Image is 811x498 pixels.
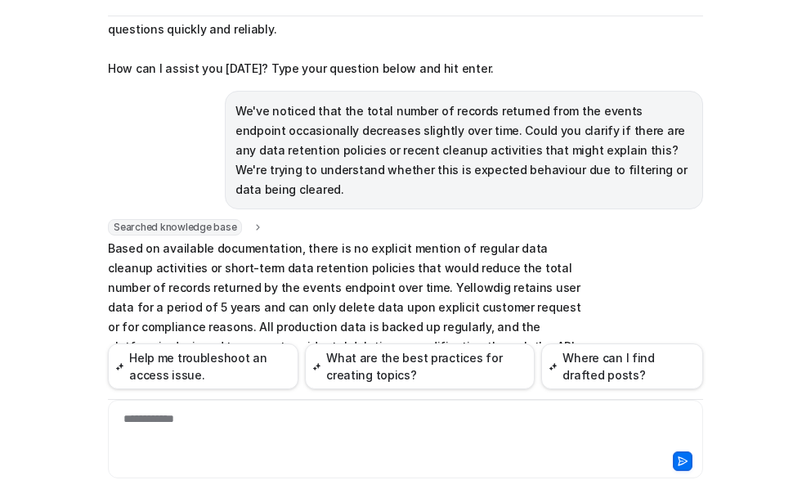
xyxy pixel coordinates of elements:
[305,343,535,389] button: What are the best practices for creating topics?
[541,343,703,389] button: Where can I find drafted posts?
[108,343,298,389] button: Help me troubleshoot an access issue.
[108,219,242,236] span: Searched knowledge base
[235,101,692,200] p: We've noticed that the total number of records returned from the events endpoint occasionally dec...
[108,239,586,396] p: Based on available documentation, there is no explicit mention of regular data cleanup activities...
